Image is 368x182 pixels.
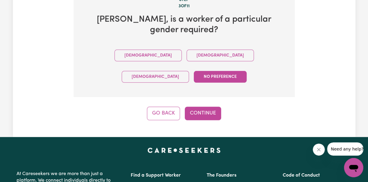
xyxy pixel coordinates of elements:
span: Need any help? [4,4,36,9]
a: The Founders [207,173,236,178]
iframe: Message from company [327,142,363,156]
iframe: Close message [313,144,325,156]
button: [DEMOGRAPHIC_DATA] [122,71,189,83]
a: Careseekers home page [148,148,220,153]
button: Go Back [147,107,180,120]
a: Find a Support Worker [131,173,181,178]
div: 3 of 11 [83,3,285,10]
button: [DEMOGRAPHIC_DATA] [114,50,182,61]
button: [DEMOGRAPHIC_DATA] [187,50,254,61]
button: Continue [185,107,221,120]
a: Code of Conduct [283,173,320,178]
button: No preference [194,71,247,83]
iframe: Button to launch messaging window [344,158,363,177]
h2: [PERSON_NAME] , is a worker of a particular gender required? [83,14,285,35]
